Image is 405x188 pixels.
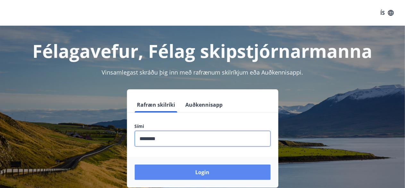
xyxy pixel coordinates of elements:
[135,123,271,130] label: Sími
[135,97,178,112] button: Rafræn skilríki
[135,165,271,180] button: Login
[8,39,397,63] h1: Félagavefur, Félag skipstjórnarmanna
[377,7,397,19] button: ÍS
[102,68,303,76] span: Vinsamlegast skráðu þig inn með rafrænum skilríkjum eða Auðkennisappi.
[183,97,225,112] button: Auðkennisapp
